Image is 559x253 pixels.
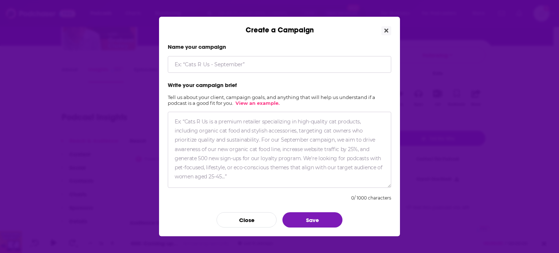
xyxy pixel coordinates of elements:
[351,195,391,201] div: 0 / 1000 characters
[168,56,391,73] input: Ex: “Cats R Us - September”
[168,43,391,50] label: Name your campaign
[235,100,279,106] a: View an example.
[168,82,391,88] label: Write your campaign brief
[217,212,277,228] button: Close
[282,212,342,228] button: Save
[381,26,391,35] button: Close
[168,94,391,106] h2: Tell us about your client, campaign goals, and anything that will help us understand if a podcast...
[159,17,400,35] div: Create a Campaign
